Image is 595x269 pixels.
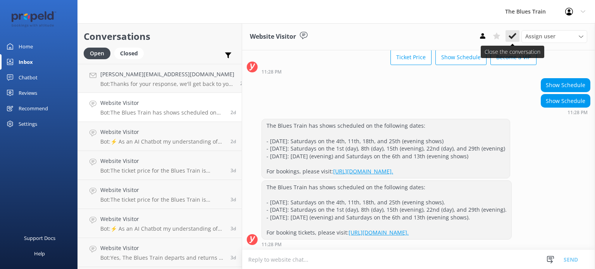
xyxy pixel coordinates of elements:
[100,109,225,116] p: Bot: The Blues Train has shows scheduled on the following dates: - [DATE]: Saturdays on the 4th, ...
[78,122,242,151] a: Website VisitorBot:⚡ As an AI Chatbot my understanding of some questions is limited. Please rephr...
[262,181,511,239] div: The Blues Train has shows scheduled on the following dates: - [DATE]: Saturdays on the 4th, 11th,...
[78,209,242,238] a: Website VisitorBot:⚡ As an AI Chatbot my understanding of some questions is limited. Please rephr...
[100,128,225,136] h4: Website Visitor
[78,238,242,267] a: Website VisitorBot:Yes, The Blues Train departs and returns to the [GEOGRAPHIC_DATA].3d
[262,119,510,178] div: The Blues Train has shows scheduled on the following dates: - [DATE]: Saturdays on the 4th, 11th,...
[230,138,236,145] span: 07:48pm 08-Aug-2025 (UTC +10:00) Australia/Sydney
[525,32,555,41] span: Assign user
[435,50,487,65] button: Show Schedule
[19,85,37,101] div: Reviews
[541,94,590,108] div: Show Schedule
[84,48,110,59] div: Open
[19,39,33,54] div: Home
[240,80,246,87] span: 11:35pm 08-Aug-2025 (UTC +10:00) Australia/Sydney
[114,48,144,59] div: Closed
[100,186,225,194] h4: Website Visitor
[24,230,55,246] div: Support Docs
[261,70,282,74] strong: 11:28 PM
[100,138,225,145] p: Bot: ⚡ As an AI Chatbot my understanding of some questions is limited. Please rephrase your quest...
[567,110,588,115] strong: 11:28 PM
[541,79,590,92] div: Show Schedule
[250,32,296,42] h3: Website Visitor
[230,109,236,116] span: 11:28pm 08-Aug-2025 (UTC +10:00) Australia/Sydney
[261,242,282,247] strong: 11:28 PM
[19,116,37,132] div: Settings
[349,229,409,236] a: [URL][DOMAIN_NAME].
[19,101,48,116] div: Recommend
[100,225,225,232] p: Bot: ⚡ As an AI Chatbot my understanding of some questions is limited. Please rephrase your quest...
[100,215,225,223] h4: Website Visitor
[261,242,512,247] div: 11:28pm 08-Aug-2025 (UTC +10:00) Australia/Sydney
[100,70,234,79] h4: [PERSON_NAME][EMAIL_ADDRESS][DOMAIN_NAME]
[100,196,225,203] p: Bot: The ticket price for the Blues Train is currently $175 per person. This includes the night o...
[78,151,242,180] a: Website VisitorBot:The ticket price for the Blues Train is currently $175 per person. This includ...
[390,50,432,65] button: Ticket Price
[230,254,236,261] span: 02:43pm 07-Aug-2025 (UTC +10:00) Australia/Sydney
[230,196,236,203] span: 06:54pm 07-Aug-2025 (UTC +10:00) Australia/Sydney
[114,49,148,57] a: Closed
[12,11,56,28] img: 12-1677471078.png
[100,244,225,252] h4: Website Visitor
[100,81,234,87] p: Bot: Thanks for your response, we'll get back to you as soon as we can during opening hours.
[100,157,225,165] h4: Website Visitor
[521,30,587,43] div: Assign User
[100,99,225,107] h4: Website Visitor
[230,225,236,232] span: 04:49pm 07-Aug-2025 (UTC +10:00) Australia/Sydney
[100,167,225,174] p: Bot: The ticket price for the Blues Train is currently $175 per person. This includes the night o...
[100,254,225,261] p: Bot: Yes, The Blues Train departs and returns to the [GEOGRAPHIC_DATA].
[34,246,45,261] div: Help
[84,49,114,57] a: Open
[490,50,537,65] button: Become a VIP
[230,167,236,174] span: 09:05pm 07-Aug-2025 (UTC +10:00) Australia/Sydney
[84,29,236,44] h2: Conversations
[19,70,38,85] div: Chatbot
[78,180,242,209] a: Website VisitorBot:The ticket price for the Blues Train is currently $175 per person. This includ...
[333,168,393,175] a: [URL][DOMAIN_NAME].
[78,93,242,122] a: Website VisitorBot:The Blues Train has shows scheduled on the following dates: - [DATE]: Saturday...
[78,64,242,93] a: [PERSON_NAME][EMAIL_ADDRESS][DOMAIN_NAME]Bot:Thanks for your response, we'll get back to you as s...
[19,54,33,70] div: Inbox
[541,110,590,115] div: 11:28pm 08-Aug-2025 (UTC +10:00) Australia/Sydney
[261,69,537,74] div: 11:28pm 08-Aug-2025 (UTC +10:00) Australia/Sydney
